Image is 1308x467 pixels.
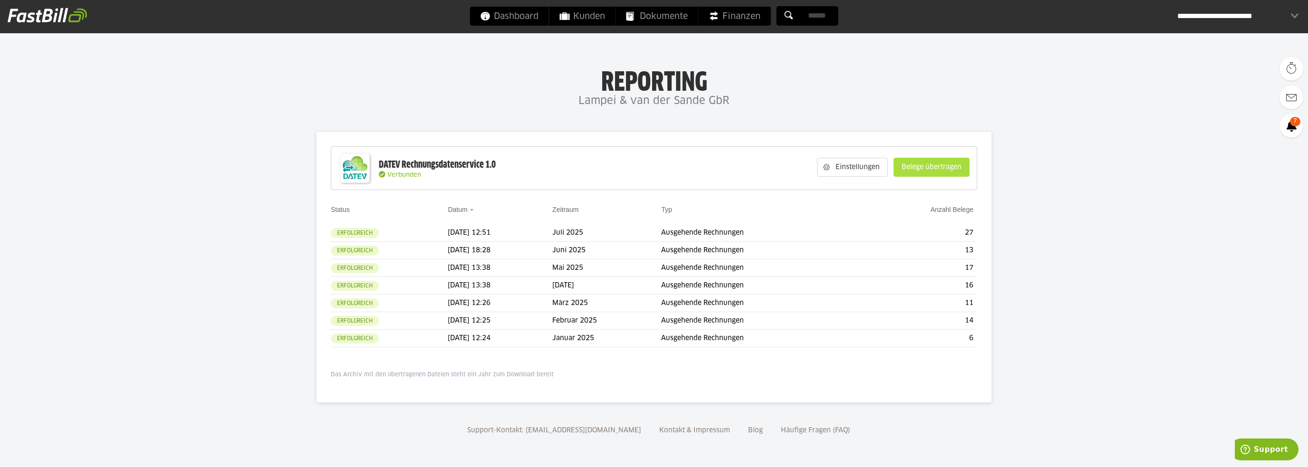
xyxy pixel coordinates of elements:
[1235,438,1298,462] iframe: Öffnet ein Widget, in dem Sie weitere Informationen finden
[552,277,661,295] td: [DATE]
[745,427,766,434] a: Blog
[552,224,661,242] td: Juli 2025
[448,242,552,259] td: [DATE] 18:28
[661,259,863,277] td: Ausgehende Rechnungen
[661,295,863,312] td: Ausgehende Rechnungen
[470,209,476,211] img: sort_desc.gif
[549,7,616,26] a: Kunden
[661,330,863,347] td: Ausgehende Rechnungen
[331,371,977,379] p: Das Archiv mit den übertragenen Dateien steht ein Jahr zum Download bereit
[616,7,698,26] a: Dokumente
[656,427,733,434] a: Kontakt & Impressum
[1279,114,1303,138] a: 7
[1290,117,1300,126] span: 7
[863,312,977,330] td: 14
[560,7,605,26] span: Kunden
[863,259,977,277] td: 17
[448,330,552,347] td: [DATE] 12:24
[709,7,760,26] span: Finanzen
[448,295,552,312] td: [DATE] 12:26
[552,206,578,213] a: Zeitraum
[8,8,87,23] img: fastbill_logo_white.png
[863,242,977,259] td: 13
[470,7,549,26] a: Dashboard
[817,158,888,177] sl-button: Einstellungen
[863,277,977,295] td: 16
[331,228,379,238] sl-badge: Erfolgreich
[552,259,661,277] td: Mai 2025
[331,263,379,273] sl-badge: Erfolgreich
[448,312,552,330] td: [DATE] 12:25
[699,7,771,26] a: Finanzen
[331,281,379,291] sl-badge: Erfolgreich
[661,242,863,259] td: Ausgehende Rechnungen
[481,7,539,26] span: Dashboard
[448,224,552,242] td: [DATE] 12:51
[331,206,350,213] a: Status
[552,242,661,259] td: Juni 2025
[552,312,661,330] td: Februar 2025
[552,330,661,347] td: Januar 2025
[863,330,977,347] td: 6
[661,206,672,213] a: Typ
[448,206,467,213] a: Datum
[661,224,863,242] td: Ausgehende Rechnungen
[863,295,977,312] td: 11
[626,7,688,26] span: Dokumente
[464,427,644,434] a: Support-Kontakt: [EMAIL_ADDRESS][DOMAIN_NAME]
[331,316,379,326] sl-badge: Erfolgreich
[931,206,973,213] a: Anzahl Belege
[778,427,854,434] a: Häufige Fragen (FAQ)
[552,295,661,312] td: März 2025
[336,149,374,187] img: DATEV-Datenservice Logo
[863,224,977,242] td: 27
[894,158,970,177] sl-button: Belege übertragen
[331,298,379,308] sl-badge: Erfolgreich
[661,277,863,295] td: Ausgehende Rechnungen
[331,246,379,256] sl-badge: Erfolgreich
[95,67,1213,92] h1: Reporting
[387,172,421,178] span: Verbunden
[448,259,552,277] td: [DATE] 13:38
[448,277,552,295] td: [DATE] 13:38
[379,159,496,171] div: DATEV Rechnungsdatenservice 1.0
[661,312,863,330] td: Ausgehende Rechnungen
[331,334,379,343] sl-badge: Erfolgreich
